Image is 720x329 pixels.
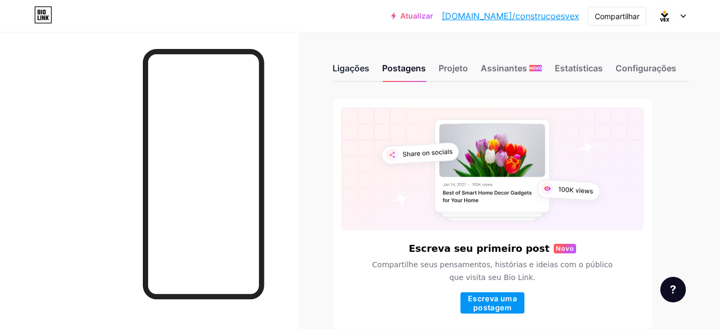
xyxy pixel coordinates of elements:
[439,63,468,73] font: Projeto
[382,63,426,73] font: Postagens
[468,294,517,312] font: Escreva uma postagem
[442,11,579,21] font: [DOMAIN_NAME]/construcoesvex
[372,260,612,282] font: Compartilhe seus pensamentos, histórias e ideias com o público que visita seu Bio Link.
[616,63,676,73] font: Configurações
[654,6,675,26] img: vexconstrutora
[409,243,549,254] font: Escreva seu primeiro post
[529,65,542,71] font: NOVO
[555,63,603,73] font: Estatísticas
[442,10,579,22] a: [DOMAIN_NAME]/construcoesvex
[333,63,369,73] font: Ligações
[481,63,527,73] font: Assinantes
[460,292,524,314] button: Escreva uma postagem
[556,244,574,252] font: Novo
[595,12,640,21] font: Compartilhar
[400,11,433,20] font: Atualizar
